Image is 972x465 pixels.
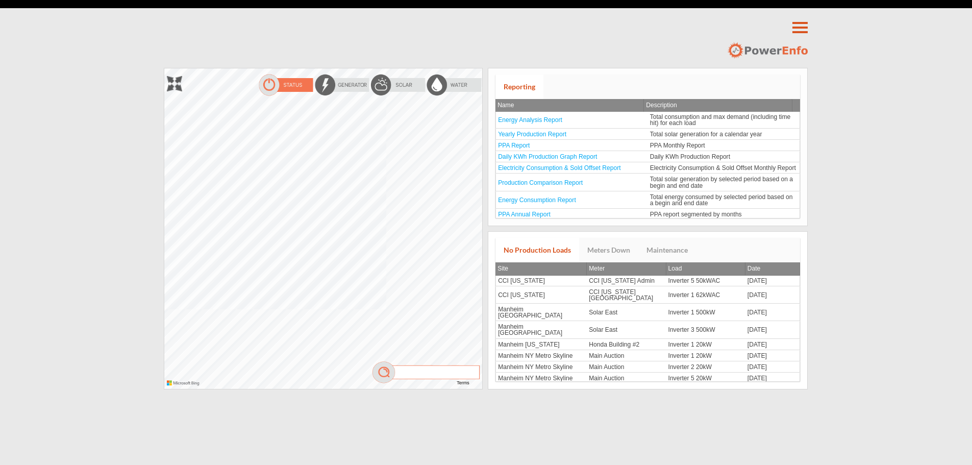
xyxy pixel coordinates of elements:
[495,99,644,112] th: Name
[498,211,551,218] a: PPA Annual Report
[495,286,587,304] td: CCI [US_STATE]
[638,238,696,262] a: Maintenance
[745,304,801,321] td: [DATE]
[745,373,801,384] td: [DATE]
[745,262,801,276] th: Date
[495,262,587,276] th: Site
[727,42,807,59] img: logo
[167,383,202,386] a: Microsoft Bing
[745,350,801,361] td: [DATE]
[666,339,745,350] td: Inverter 1 20kW
[587,321,666,338] td: Solar East
[745,276,801,286] td: [DATE]
[668,265,682,272] span: Load
[314,74,370,96] img: energyOff.png
[498,153,597,160] a: Daily KWh Production Graph Report
[498,197,576,204] a: Energy Consumption Report
[370,74,426,96] img: solarOff.png
[587,373,666,384] td: Main Auction
[495,373,587,384] td: Manheim NY Metro Skyline
[745,286,801,304] td: [DATE]
[666,373,745,384] td: Inverter 5 20kW
[498,131,566,138] a: Yearly Production Report
[666,286,745,304] td: Inverter 1 62kWAC
[498,142,530,149] a: PPA Report
[644,99,792,112] th: Description
[666,321,745,338] td: Inverter 3 500kW
[495,361,587,373] td: Manheim NY Metro Skyline
[666,350,745,361] td: Inverter 1 20kW
[745,321,801,338] td: [DATE]
[648,162,801,174] td: Electricity Consumption & Sold Offset Monthly Report
[648,112,801,129] td: Total consumption and max demand (including time hit) for each load
[495,276,587,286] td: CCI [US_STATE]
[498,164,620,172] a: Electricity Consumption & Sold Offset Report
[587,276,666,286] td: CCI [US_STATE] Admin
[495,75,543,99] a: Reporting
[498,116,562,124] a: Energy Analysis Report
[646,102,677,109] span: Description
[648,140,801,151] td: PPA Monthly Report
[497,102,514,109] span: Name
[666,304,745,321] td: Inverter 1 500kW
[648,174,801,191] td: Total solar generation by selected period based on a begin and end date
[371,361,482,384] img: mag.png
[498,179,583,186] a: Production Comparison Report
[495,321,587,338] td: Manheim [GEOGRAPHIC_DATA]
[587,361,666,373] td: Main Auction
[579,238,638,262] a: Meters Down
[648,209,801,220] td: PPA report segmented by months
[747,265,761,272] span: Date
[495,238,579,262] a: No Production Loads
[495,304,587,321] td: Manheim [GEOGRAPHIC_DATA]
[589,265,605,272] span: Meter
[666,262,745,276] th: Load
[587,304,666,321] td: Solar East
[587,262,666,276] th: Meter
[648,129,801,140] td: Total solar generation for a calendar year
[587,286,666,304] td: CCI [US_STATE][GEOGRAPHIC_DATA]
[648,191,801,209] td: Total energy consumed by selected period based on a begin and end date
[587,339,666,350] td: Honda Building #2
[497,265,508,272] span: Site
[495,339,587,350] td: Manheim [US_STATE]
[648,151,801,162] td: Daily KWh Production Report
[745,361,801,373] td: [DATE]
[426,74,482,96] img: waterOff.png
[666,276,745,286] td: Inverter 5 50kWAC
[745,339,801,350] td: [DATE]
[587,350,666,361] td: Main Auction
[258,74,314,96] img: statusOn.png
[167,76,182,91] img: zoom.png
[666,361,745,373] td: Inverter 2 20kW
[495,350,587,361] td: Manheim NY Metro Skyline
